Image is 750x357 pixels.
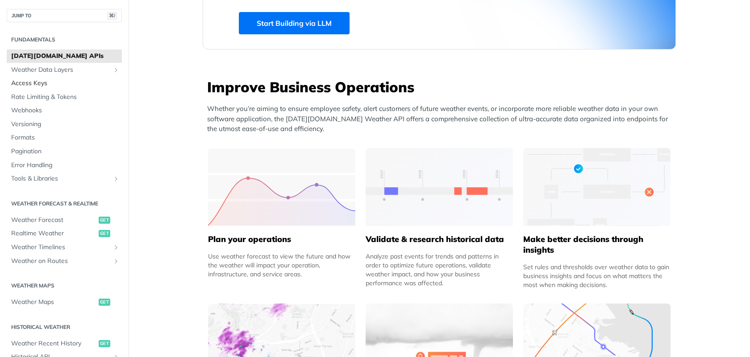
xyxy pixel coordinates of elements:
span: Pagination [11,147,120,156]
h5: Make better decisions through insights [523,234,671,255]
span: Formats [11,133,120,142]
a: [DATE][DOMAIN_NAME] APIs [7,49,122,63]
span: get [99,299,110,306]
a: Error Handling [7,159,122,172]
div: Set rules and thresholds over weather data to gain business insights and focus on what matters th... [523,263,671,289]
a: Weather TimelinesShow subpages for Weather Timelines [7,241,122,254]
a: Formats [7,131,122,144]
img: a22d113-group-496-32x.svg [523,148,671,226]
span: get [99,230,110,237]
span: Weather Timelines [11,243,110,252]
button: Show subpages for Weather on Routes [112,258,120,265]
a: Realtime Weatherget [7,227,122,240]
p: Whether you’re aiming to ensure employee safety, alert customers of future weather events, or inc... [207,104,676,134]
span: Weather Maps [11,298,96,307]
h5: Plan your operations [208,234,355,245]
a: Weather Mapsget [7,295,122,309]
span: get [99,340,110,347]
h2: Weather Forecast & realtime [7,200,122,208]
span: ⌘/ [107,12,117,20]
a: Weather on RoutesShow subpages for Weather on Routes [7,254,122,268]
span: Rate Limiting & Tokens [11,93,120,102]
span: Weather Forecast [11,216,96,225]
a: Weather Recent Historyget [7,337,122,350]
div: Use weather forecast to view the future and how the weather will impact your operation, infrastru... [208,252,355,279]
button: Show subpages for Weather Timelines [112,244,120,251]
span: Weather Recent History [11,339,96,348]
a: Start Building via LLM [239,12,350,34]
h2: Weather Maps [7,282,122,290]
a: Weather Data LayersShow subpages for Weather Data Layers [7,63,122,77]
span: Weather on Routes [11,257,110,266]
a: Access Keys [7,77,122,90]
span: Error Handling [11,161,120,170]
h5: Validate & research historical data [366,234,513,245]
span: [DATE][DOMAIN_NAME] APIs [11,52,120,61]
button: Show subpages for Weather Data Layers [112,66,120,74]
span: Weather Data Layers [11,66,110,74]
span: Webhooks [11,106,120,115]
a: Weather Forecastget [7,213,122,227]
h2: Fundamentals [7,36,122,44]
div: Analyze past events for trends and patterns in order to optimize future operations, validate weat... [366,252,513,287]
a: Webhooks [7,104,122,117]
span: get [99,217,110,224]
a: Rate Limiting & Tokens [7,90,122,104]
a: Pagination [7,145,122,158]
a: Tools & LibrariesShow subpages for Tools & Libraries [7,172,122,185]
span: Access Keys [11,79,120,88]
span: Versioning [11,120,120,129]
button: Show subpages for Tools & Libraries [112,175,120,182]
a: Versioning [7,118,122,131]
button: JUMP TO⌘/ [7,9,122,22]
span: Realtime Weather [11,229,96,238]
h3: Improve Business Operations [207,77,676,97]
img: 39565e8-group-4962x.svg [208,148,355,226]
h2: Historical Weather [7,323,122,331]
span: Tools & Libraries [11,174,110,183]
img: 13d7ca0-group-496-2.svg [366,148,513,226]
